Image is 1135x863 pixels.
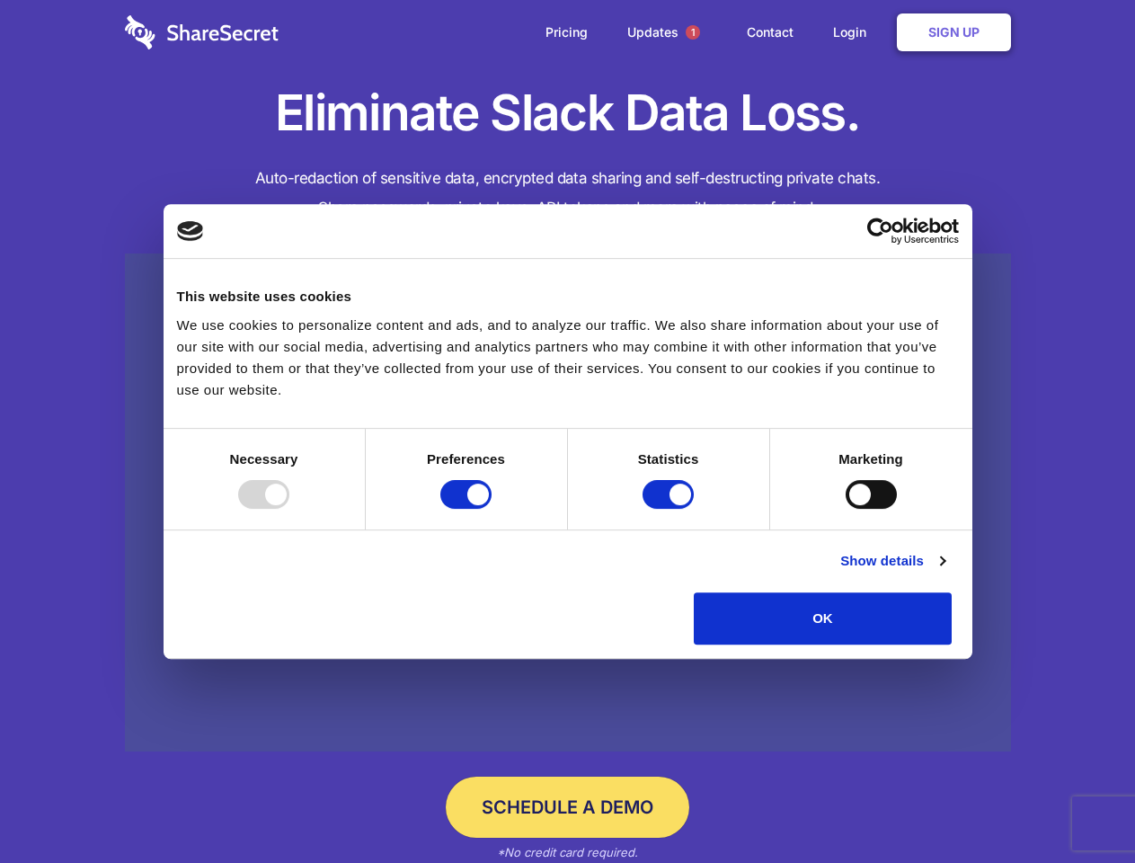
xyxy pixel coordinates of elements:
a: Sign Up [897,13,1011,51]
strong: Preferences [427,451,505,467]
button: OK [694,592,952,645]
span: 1 [686,25,700,40]
em: *No credit card required. [497,845,638,859]
a: Wistia video thumbnail [125,254,1011,752]
div: We use cookies to personalize content and ads, and to analyze our traffic. We also share informat... [177,315,959,401]
a: Show details [840,550,944,572]
strong: Necessary [230,451,298,467]
h4: Auto-redaction of sensitive data, encrypted data sharing and self-destructing private chats. Shar... [125,164,1011,223]
a: Pricing [528,4,606,60]
a: Login [815,4,893,60]
div: This website uses cookies [177,286,959,307]
strong: Marketing [838,451,903,467]
a: Schedule a Demo [446,777,689,838]
img: logo-wordmark-white-trans-d4663122ce5f474addd5e946df7df03e33cb6a1c49d2221995e7729f52c070b2.svg [125,15,279,49]
h1: Eliminate Slack Data Loss. [125,81,1011,146]
img: logo [177,221,204,241]
a: Contact [729,4,811,60]
strong: Statistics [638,451,699,467]
a: Usercentrics Cookiebot - opens in a new window [802,218,959,245]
